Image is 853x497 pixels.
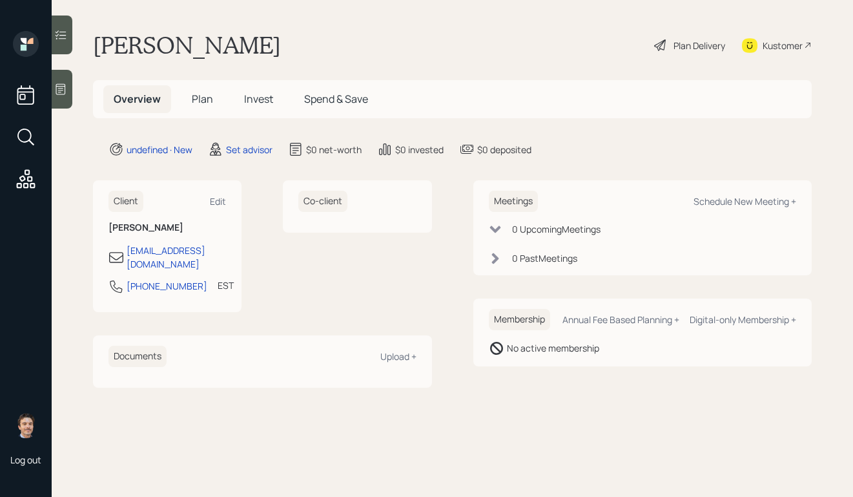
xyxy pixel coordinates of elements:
span: Overview [114,92,161,106]
div: undefined · New [127,143,192,156]
div: EST [218,279,234,292]
div: Set advisor [226,143,272,156]
h1: [PERSON_NAME] [93,31,281,59]
div: $0 deposited [477,143,531,156]
div: Kustomer [763,39,803,52]
div: Upload + [380,350,416,363]
div: $0 net-worth [306,143,362,156]
div: $0 invested [395,143,444,156]
div: Digital-only Membership + [690,313,796,326]
div: Schedule New Meeting + [694,195,796,207]
div: 0 Past Meeting s [512,251,577,265]
div: Log out [10,454,41,466]
div: 0 Upcoming Meeting s [512,222,601,236]
h6: Co-client [298,191,347,212]
span: Invest [244,92,273,106]
div: No active membership [507,341,599,355]
div: [PHONE_NUMBER] [127,279,207,293]
div: Plan Delivery [673,39,725,52]
span: Spend & Save [304,92,368,106]
h6: Documents [108,346,167,367]
h6: Membership [489,309,550,330]
div: [EMAIL_ADDRESS][DOMAIN_NAME] [127,244,226,271]
div: Edit [210,195,226,207]
h6: [PERSON_NAME] [108,222,226,233]
div: Annual Fee Based Planning + [562,313,679,326]
span: Plan [192,92,213,106]
h6: Meetings [489,191,538,212]
h6: Client [108,191,143,212]
img: robby-grisanti-headshot.png [13,412,39,438]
